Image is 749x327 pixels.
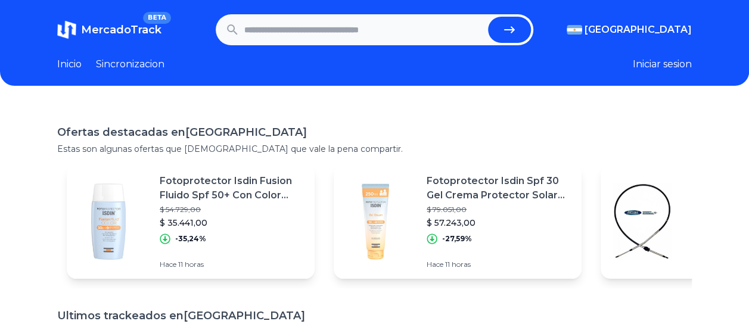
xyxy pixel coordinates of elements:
h1: Ofertas destacadas en [GEOGRAPHIC_DATA] [57,124,692,141]
h1: Ultimos trackeados en [GEOGRAPHIC_DATA] [57,307,692,324]
a: Featured imageFotoprotector Isdin Spf 30 Gel Crema Protector Solar Piel Sensible Rostro Y Cuerpo$... [334,164,582,279]
p: Hace 11 horas [427,260,572,269]
p: Hace 11 horas [160,260,305,269]
button: Iniciar sesion [633,57,692,71]
p: $ 35.441,00 [160,217,305,229]
span: BETA [143,12,171,24]
a: Featured imageFotoprotector Isdin Fusion Fluido Spf 50+ Con Color Protector Solar Piel Sensible$ ... [67,164,315,279]
img: Argentina [567,25,582,35]
p: -35,24% [175,234,206,244]
a: MercadoTrackBETA [57,20,161,39]
p: -27,59% [442,234,472,244]
p: $ 57.243,00 [427,217,572,229]
img: MercadoTrack [57,20,76,39]
span: MercadoTrack [81,23,161,36]
p: $ 54.729,00 [160,205,305,214]
p: $ 79.051,00 [427,205,572,214]
button: [GEOGRAPHIC_DATA] [567,23,692,37]
a: Inicio [57,57,82,71]
img: Featured image [67,180,150,263]
img: Featured image [334,180,417,263]
p: Fotoprotector Isdin Spf 30 Gel Crema Protector Solar Piel Sensible Rostro Y Cuerpo [427,174,572,203]
img: Featured image [601,180,684,263]
span: [GEOGRAPHIC_DATA] [585,23,692,37]
p: Fotoprotector Isdin Fusion Fluido Spf 50+ Con Color Protector Solar Piel Sensible [160,174,305,203]
a: Sincronizacion [96,57,164,71]
p: Estas son algunas ofertas que [DEMOGRAPHIC_DATA] que vale la pena compartir. [57,143,692,155]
